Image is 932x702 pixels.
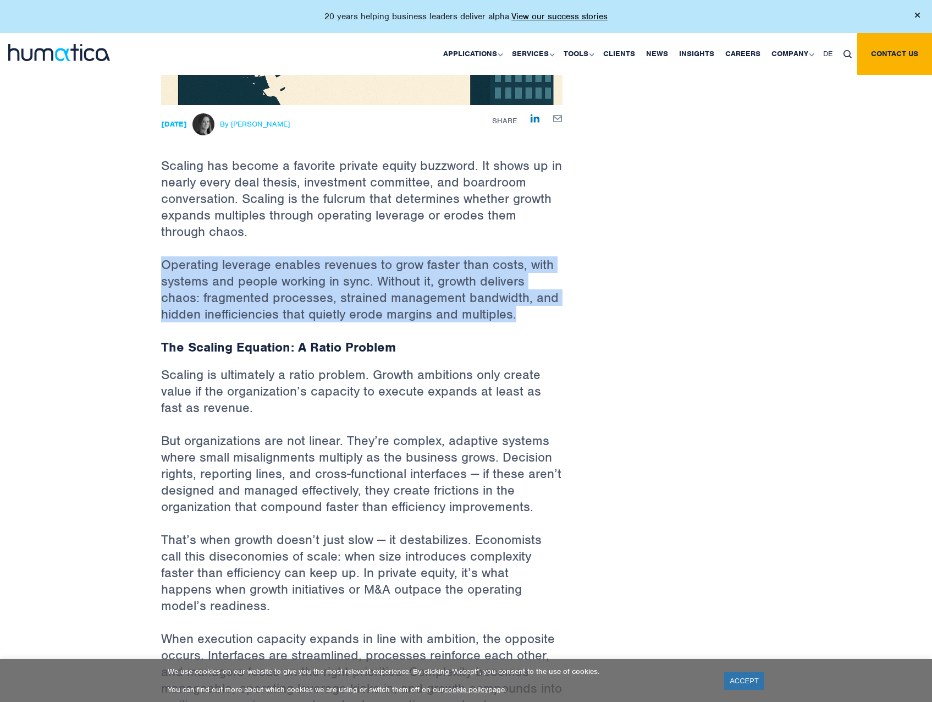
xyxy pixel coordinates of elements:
input: Last name* [184,2,364,24]
a: Applications [438,33,506,75]
p: Scaling has become a favorite private equity buzzword. It shows up in nearly every deal thesis, i... [161,105,562,256]
img: search_icon [843,50,852,58]
a: ACCEPT [724,672,764,690]
input: I agree to Humatica'sData Protection Policyand that Humatica may use my data to contact e via ema... [3,73,10,80]
img: Melissa Mounce [192,113,214,135]
span: DE [823,49,832,58]
img: Share on LinkedIn [531,114,539,123]
p: We use cookies on our website to give you the most relevant experience. By clicking “Accept”, you... [168,667,710,676]
a: Clients [598,33,641,75]
a: Share by E-Mail [553,113,562,122]
a: cookie policy [444,685,488,694]
strong: [DATE] [161,119,187,129]
p: Operating leverage enables revenues to grow faster than costs, with systems and people working in... [161,256,562,339]
a: Data Protection Policy [86,72,162,81]
p: That’s when growth doesn’t just slow — it destabilizes. Economists call this diseconomies of scal... [161,531,562,630]
a: Company [766,33,818,75]
a: Tools [558,33,598,75]
a: DE [818,33,838,75]
span: By [PERSON_NAME] [220,120,290,129]
span: Share [492,116,517,125]
p: But organizations are not linear. They’re complex, adaptive systems where small misalignments mul... [161,432,562,531]
img: logo [8,44,110,61]
p: 20 years helping business leaders deliver alpha. [324,11,608,22]
p: I agree to Humatica's and that Humatica may use my data to contact e via email. [14,72,339,91]
a: Share on LinkedIn [531,113,539,123]
input: Email* [184,36,364,58]
a: Services [506,33,558,75]
a: News [641,33,674,75]
p: Scaling is ultimately a ratio problem. Growth ambitions only create value if the organization’s c... [161,366,562,432]
img: mailby [553,115,562,122]
a: By [PERSON_NAME] [190,118,290,129]
a: Contact us [857,33,932,75]
a: Insights [674,33,720,75]
p: You can find out more about which cookies we are using or switch them off on our page. [168,685,710,694]
h3: The Scaling Equation: A Ratio Problem [161,339,562,355]
a: Careers [720,33,766,75]
a: View our success stories [511,11,608,22]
